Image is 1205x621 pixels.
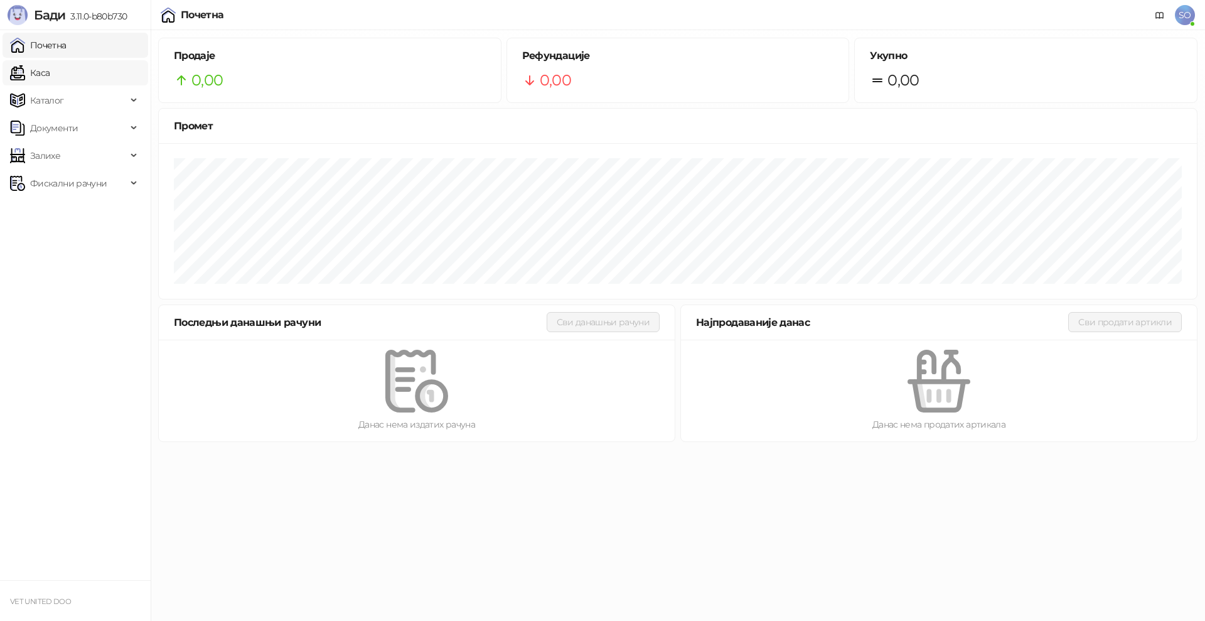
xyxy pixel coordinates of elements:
button: Сви продати артикли [1068,312,1182,332]
div: Најпродаваније данас [696,315,1068,330]
div: Промет [174,118,1182,134]
span: 0,00 [887,68,919,92]
a: Каса [10,60,50,85]
h5: Рефундације [522,48,834,63]
button: Сви данашњи рачуни [547,312,660,332]
span: Бади [34,8,65,23]
a: Документација [1150,5,1170,25]
span: 0,00 [191,68,223,92]
h5: Укупно [870,48,1182,63]
small: VET UNITED DOO [10,597,71,606]
img: Logo [8,5,28,25]
div: Данас нема продатих артикала [701,418,1177,431]
div: Последњи данашњи рачуни [174,315,547,330]
a: Почетна [10,33,67,58]
span: Фискални рачуни [30,171,107,196]
span: SO [1175,5,1195,25]
span: Документи [30,116,78,141]
span: Каталог [30,88,64,113]
span: 3.11.0-b80b730 [65,11,127,22]
div: Данас нема издатих рачуна [179,418,655,431]
h5: Продаје [174,48,486,63]
span: Залихе [30,143,60,168]
div: Почетна [181,10,224,20]
span: 0,00 [540,68,571,92]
